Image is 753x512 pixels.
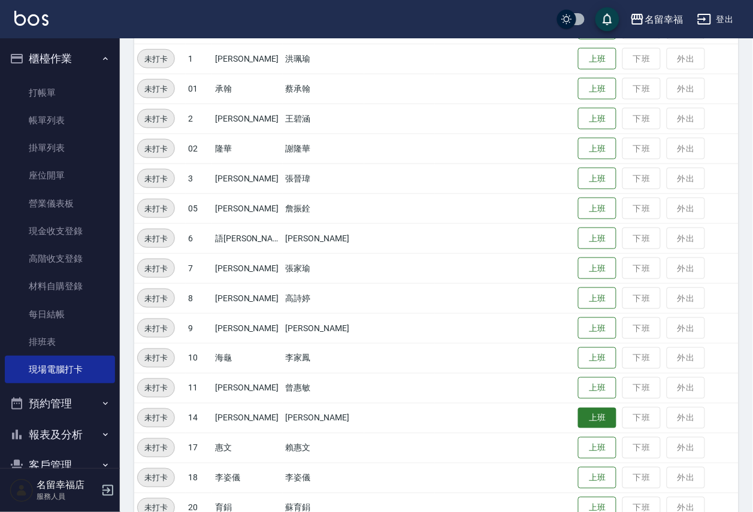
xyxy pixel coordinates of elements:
td: 李姿儀 [283,463,365,493]
button: 櫃檯作業 [5,43,115,74]
button: 上班 [578,48,616,70]
td: [PERSON_NAME] [212,44,282,74]
a: 打帳單 [5,79,115,107]
button: 上班 [578,257,616,280]
td: 9 [186,313,213,343]
span: 未打卡 [138,172,174,185]
button: 登出 [692,8,739,31]
td: 李家鳳 [283,343,365,373]
button: 上班 [578,467,616,489]
span: 未打卡 [138,412,174,425]
span: 未打卡 [138,143,174,155]
span: 未打卡 [138,322,174,335]
td: [PERSON_NAME] [283,403,365,433]
td: 18 [186,463,213,493]
a: 現金收支登錄 [5,217,115,245]
td: [PERSON_NAME] [212,313,282,343]
td: [PERSON_NAME] [212,373,282,403]
a: 帳單列表 [5,107,115,134]
a: 材料自購登錄 [5,272,115,300]
img: Person [10,478,34,502]
td: 洪珮瑜 [283,44,365,74]
button: save [595,7,619,31]
td: 高詩婷 [283,283,365,313]
button: 上班 [578,377,616,399]
td: 張晉瑋 [283,163,365,193]
td: 王碧涵 [283,104,365,134]
td: [PERSON_NAME] [212,193,282,223]
td: 1 [186,44,213,74]
button: 上班 [578,228,616,250]
span: 未打卡 [138,83,174,95]
td: 賴惠文 [283,433,365,463]
td: 02 [186,134,213,163]
span: 未打卡 [138,382,174,395]
button: 上班 [578,287,616,310]
button: 上班 [578,437,616,459]
td: 李姿儀 [212,463,282,493]
a: 高階收支登錄 [5,245,115,272]
img: Logo [14,11,49,26]
td: 語[PERSON_NAME] [212,223,282,253]
span: 未打卡 [138,292,174,305]
button: 報表及分析 [5,419,115,450]
td: 蔡承翰 [283,74,365,104]
td: 05 [186,193,213,223]
a: 現場電腦打卡 [5,356,115,383]
td: 詹振銓 [283,193,365,223]
button: 上班 [578,408,616,429]
td: 14 [186,403,213,433]
span: 未打卡 [138,232,174,245]
td: [PERSON_NAME] [212,163,282,193]
td: [PERSON_NAME] [283,223,365,253]
p: 服務人員 [37,491,98,502]
button: 上班 [578,198,616,220]
button: 上班 [578,317,616,340]
span: 未打卡 [138,442,174,455]
td: 承翰 [212,74,282,104]
td: 17 [186,433,213,463]
td: [PERSON_NAME] [283,313,365,343]
td: [PERSON_NAME] [212,283,282,313]
a: 排班表 [5,328,115,356]
td: 3 [186,163,213,193]
td: 謝隆華 [283,134,365,163]
button: 上班 [578,347,616,369]
td: 惠文 [212,433,282,463]
td: 2 [186,104,213,134]
button: 上班 [578,168,616,190]
td: 11 [186,373,213,403]
td: 8 [186,283,213,313]
span: 未打卡 [138,53,174,65]
a: 掛單列表 [5,134,115,162]
a: 座位開單 [5,162,115,189]
button: 預約管理 [5,388,115,419]
a: 每日結帳 [5,301,115,328]
td: 海龜 [212,343,282,373]
td: 隆華 [212,134,282,163]
div: 名留幸福 [645,12,683,27]
td: [PERSON_NAME] [212,104,282,134]
button: 上班 [578,138,616,160]
td: [PERSON_NAME] [212,253,282,283]
td: 6 [186,223,213,253]
span: 未打卡 [138,262,174,275]
button: 名留幸福 [625,7,688,32]
td: 10 [186,343,213,373]
button: 客戶管理 [5,450,115,481]
td: 7 [186,253,213,283]
span: 未打卡 [138,202,174,215]
a: 營業儀表板 [5,190,115,217]
button: 上班 [578,108,616,130]
span: 未打卡 [138,352,174,365]
td: 01 [186,74,213,104]
span: 未打卡 [138,113,174,125]
h5: 名留幸福店 [37,479,98,491]
td: [PERSON_NAME] [212,403,282,433]
td: 張家瑜 [283,253,365,283]
span: 未打卡 [138,472,174,484]
button: 上班 [578,78,616,100]
td: 曾惠敏 [283,373,365,403]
